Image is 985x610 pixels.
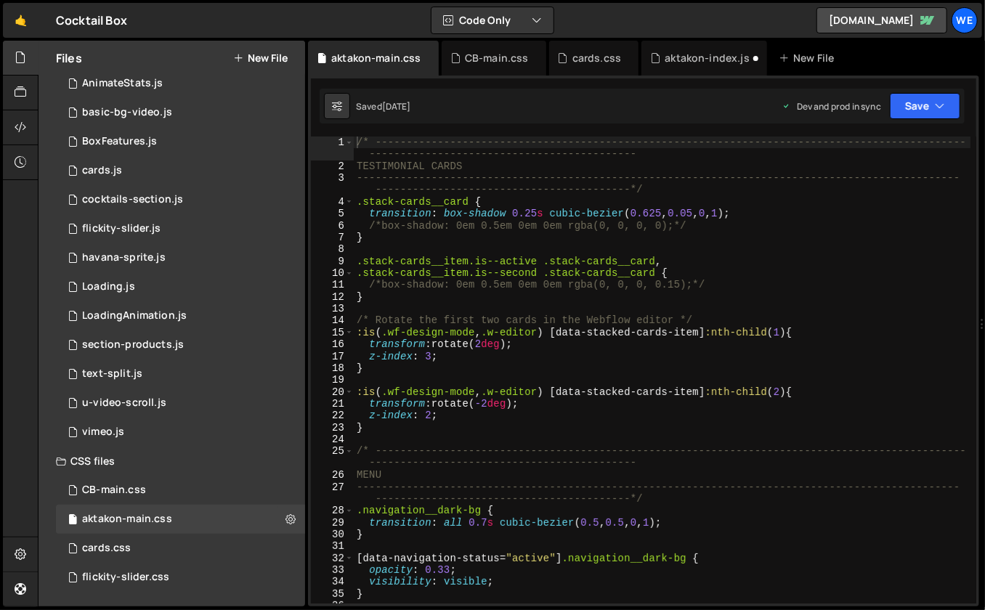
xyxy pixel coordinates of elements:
[56,330,305,359] div: 12094/36059.js
[233,52,288,64] button: New File
[56,563,305,592] div: 12094/35475.css
[311,351,354,362] div: 17
[56,185,305,214] div: 12094/36060.js
[82,367,142,381] div: text-split.js
[311,422,354,434] div: 23
[82,542,131,555] div: cards.css
[311,208,354,219] div: 5
[311,553,354,564] div: 32
[311,256,354,267] div: 9
[952,7,978,33] a: We
[572,51,621,65] div: cards.css
[311,398,354,410] div: 21
[56,505,305,534] div: 12094/43205.css
[311,362,354,374] div: 18
[311,267,354,279] div: 10
[311,338,354,350] div: 16
[82,251,166,264] div: havana-sprite.js
[82,280,135,293] div: Loading.js
[782,100,881,113] div: Dev and prod in sync
[665,51,750,65] div: aktakon-index.js
[431,7,554,33] button: Code Only
[816,7,947,33] a: [DOMAIN_NAME]
[311,517,354,529] div: 29
[56,50,82,66] h2: Files
[82,396,166,410] div: u-video-scroll.js
[82,77,163,90] div: AnimateStats.js
[311,386,354,398] div: 20
[82,222,161,235] div: flickity-slider.js
[56,389,305,418] div: 12094/41429.js
[56,214,305,243] div: 12094/35474.js
[82,338,184,351] div: section-products.js
[311,529,354,540] div: 30
[311,220,354,232] div: 6
[311,588,354,600] div: 35
[82,426,124,439] div: vimeo.js
[890,93,960,119] button: Save
[311,374,354,386] div: 19
[56,272,305,301] div: 12094/34884.js
[38,447,305,476] div: CSS files
[56,243,305,272] div: 12094/36679.js
[56,359,305,389] div: 12094/41439.js
[311,314,354,326] div: 14
[82,571,169,584] div: flickity-slider.css
[311,279,354,290] div: 11
[56,476,305,505] div: 12094/46487.css
[311,303,354,314] div: 13
[311,243,354,255] div: 8
[311,196,354,208] div: 4
[311,327,354,338] div: 15
[311,172,354,196] div: 3
[82,193,183,206] div: cocktails-section.js
[311,481,354,505] div: 27
[331,51,421,65] div: aktakon-main.css
[311,232,354,243] div: 7
[82,484,146,497] div: CB-main.css
[82,135,157,148] div: BoxFeatures.js
[56,12,127,29] div: Cocktail Box
[311,410,354,421] div: 22
[56,127,305,156] div: 12094/30497.js
[311,564,354,576] div: 33
[311,137,354,160] div: 1
[82,164,122,177] div: cards.js
[82,513,172,526] div: aktakon-main.css
[356,100,411,113] div: Saved
[82,309,187,322] div: LoadingAnimation.js
[311,445,354,469] div: 25
[311,160,354,172] div: 2
[56,418,305,447] div: 12094/29507.js
[3,3,38,38] a: 🤙
[56,69,305,98] div: 12094/30498.js
[56,98,305,127] div: 12094/36058.js
[56,301,305,330] div: 12094/30492.js
[382,100,411,113] div: [DATE]
[311,469,354,481] div: 26
[465,51,529,65] div: CB-main.css
[82,106,172,119] div: basic-bg-video.js
[311,576,354,587] div: 34
[311,434,354,445] div: 24
[311,505,354,516] div: 28
[311,291,354,303] div: 12
[311,540,354,552] div: 31
[56,156,305,185] div: 12094/34793.js
[779,51,840,65] div: New File
[56,534,305,563] div: 12094/34666.css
